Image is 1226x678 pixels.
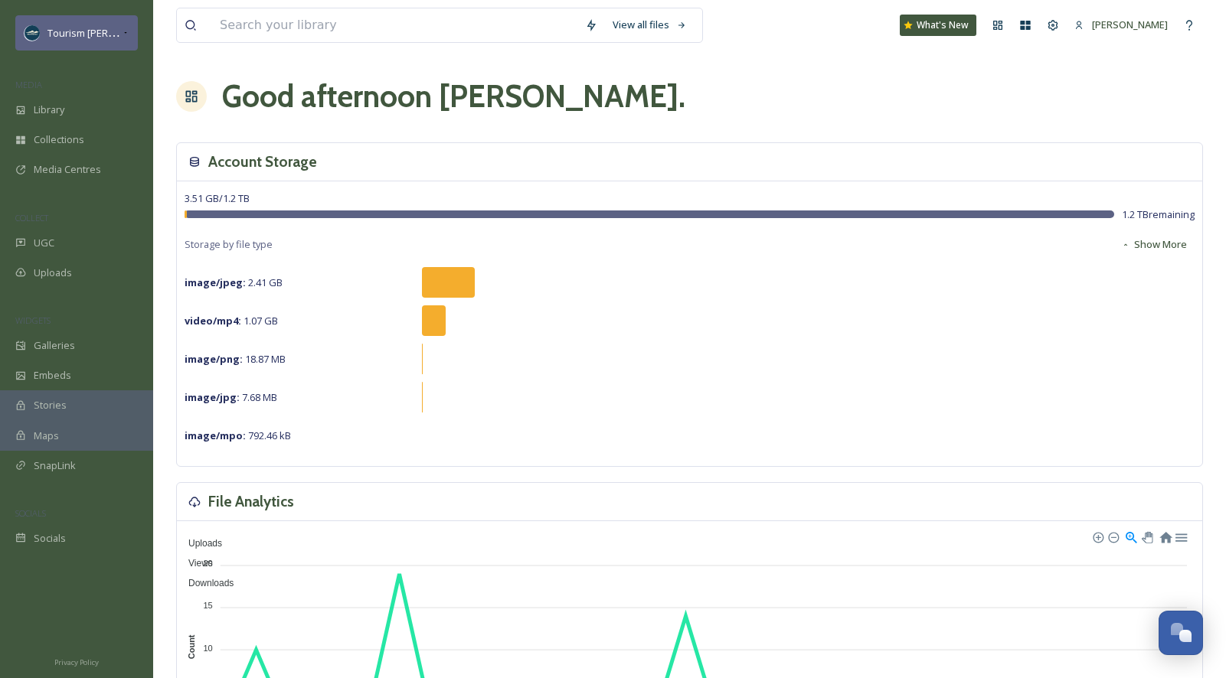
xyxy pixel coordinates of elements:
[1122,207,1195,222] span: 1.2 TB remaining
[34,103,64,117] span: Library
[187,634,196,659] text: Count
[34,398,67,412] span: Stories
[185,191,250,205] span: 3.51 GB / 1.2 TB
[34,531,66,546] span: Socials
[1067,10,1175,40] a: [PERSON_NAME]
[1159,530,1172,543] div: Reset Zoom
[177,578,234,588] span: Downloads
[34,429,59,443] span: Maps
[203,601,212,610] tspan: 15
[605,10,695,40] a: View all files
[1092,18,1168,31] span: [PERSON_NAME]
[185,352,243,366] strong: image/png :
[185,352,286,366] span: 18.87 MB
[1113,230,1195,259] button: Show More
[222,73,685,119] h1: Good afternoon [PERSON_NAME] .
[203,643,212,652] tspan: 10
[34,458,76,473] span: SnapLink
[47,25,163,40] span: Tourism [PERSON_NAME]
[185,390,277,404] span: 7.68 MB
[212,8,577,42] input: Search your library
[185,275,246,289] strong: image/jpeg :
[1092,531,1103,542] div: Zoom In
[1174,530,1187,543] div: Menu
[185,275,283,289] span: 2.41 GB
[34,132,84,147] span: Collections
[34,338,75,353] span: Galleries
[177,558,213,569] span: Views
[208,491,294,513] h3: File Analytics
[1159,611,1203,655] button: Open Chat
[15,212,48,223] span: COLLECT
[185,314,278,328] span: 1.07 GB
[54,652,99,670] a: Privacy Policy
[185,429,291,442] span: 792.46 kB
[34,162,101,177] span: Media Centres
[1142,532,1151,541] div: Panning
[34,236,54,250] span: UGC
[15,79,42,90] span: MEDIA
[185,237,273,252] span: Storage by file type
[203,559,212,568] tspan: 20
[34,266,72,280] span: Uploads
[208,151,317,173] h3: Account Storage
[54,657,99,667] span: Privacy Policy
[34,368,71,383] span: Embeds
[185,314,241,328] strong: video/mp4 :
[1124,530,1137,543] div: Selection Zoom
[1107,531,1118,542] div: Zoom Out
[900,15,976,36] a: What's New
[15,315,51,326] span: WIDGETS
[25,25,40,41] img: Social%20Media%20Profile%20Picture.png
[177,538,222,549] span: Uploads
[15,507,46,519] span: SOCIALS
[185,429,246,442] strong: image/mpo :
[185,390,240,404] strong: image/jpg :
